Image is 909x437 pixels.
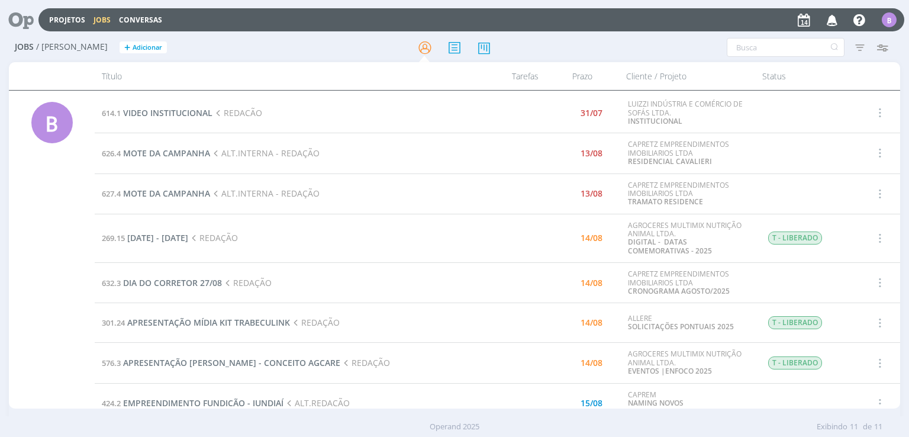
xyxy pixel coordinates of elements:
[628,398,698,416] a: NAMING NOVOS EMPREENDIMENTOS
[102,107,212,118] a: 614.1VIDEO INSTITUCIONAL
[581,399,602,407] div: 15/08
[46,15,89,25] button: Projetos
[874,421,882,433] span: 11
[102,357,340,368] a: 576.3APRESENTAÇÃO [PERSON_NAME] - CONCEITO AGCARE
[581,234,602,242] div: 14/08
[755,62,856,90] div: Status
[102,358,121,368] span: 576.3
[127,232,188,243] span: [DATE] - [DATE]
[768,232,822,245] span: T - LIBERADO
[628,322,734,332] a: SOLICITAÇÕES PONTUAIS 2025
[90,15,114,25] button: Jobs
[95,62,474,90] div: Título
[768,316,822,329] span: T - LIBERADO
[581,109,602,117] div: 31/07
[102,188,121,199] span: 627.4
[31,102,73,143] div: B
[882,12,897,27] div: B
[581,189,602,198] div: 13/08
[15,42,34,52] span: Jobs
[123,107,212,118] span: VIDEO INSTITUCIONAL
[546,62,619,90] div: Prazo
[628,286,730,296] a: CRONOGRAMA AGOSTO/2025
[290,317,339,328] span: REDAÇÃO
[581,149,602,158] div: 13/08
[727,38,844,57] input: Busca
[628,270,750,295] div: CAPRETZ EMPREENDIMENTOS IMOBILIARIOS LTDA
[123,397,283,409] span: EMPREENDIMENTO FUNDIÇÃO - JUNDIAÍ
[628,100,750,126] div: LUIZZI INDÚSTRIA E COMÉRCIO DE SOFÁS LTDA.
[123,188,210,199] span: MOTE DA CAMPANHA
[120,41,167,54] button: +Adicionar
[628,314,750,332] div: ALLERE
[619,62,755,90] div: Cliente / Projeto
[850,421,858,433] span: 11
[102,148,121,159] span: 626.4
[210,188,319,199] span: ALT.INTERNA - REDAÇÃO
[817,421,847,433] span: Exibindo
[628,140,750,166] div: CAPRETZ EMPREENDIMENTOS IMOBILIARIOS LTDA
[863,421,872,433] span: de
[188,232,237,243] span: REDAÇÃO
[628,156,712,166] a: RESIDENCIAL CAVALIERI
[36,42,108,52] span: / [PERSON_NAME]
[628,197,703,207] a: TRAMATO RESIDENCE
[49,15,85,25] a: Projetos
[581,319,602,327] div: 14/08
[127,317,290,328] span: APRESENTAÇÃO MÍDIA KIT TRABECULINK
[475,62,546,90] div: Tarefas
[123,277,222,288] span: DIA DO CORRETOR 27/08
[123,147,210,159] span: MOTE DA CAMPANHA
[102,233,125,243] span: 269.15
[102,147,210,159] a: 626.4MOTE DA CAMPANHA
[102,108,121,118] span: 614.1
[581,279,602,287] div: 14/08
[102,232,188,243] a: 269.15[DATE] - [DATE]
[102,278,121,288] span: 632.3
[102,317,290,328] a: 301.24APRESENTAÇÃO MÍDIA KIT TRABECULINK
[115,15,166,25] button: Conversas
[628,181,750,207] div: CAPRETZ EMPREENDIMENTOS IMOBILIARIOS LTDA
[628,350,750,375] div: AGROCERES MULTIMIX NUTRIÇÃO ANIMAL LTDA.
[581,359,602,367] div: 14/08
[628,221,750,256] div: AGROCERES MULTIMIX NUTRIÇÃO ANIMAL LTDA.
[133,44,162,52] span: Adicionar
[628,391,750,416] div: CAPREM
[124,41,130,54] span: +
[94,15,111,25] a: Jobs
[102,398,121,409] span: 424.2
[123,357,340,368] span: APRESENTAÇÃO [PERSON_NAME] - CONCEITO AGCARE
[210,147,319,159] span: ALT.INTERNA - REDAÇÃO
[283,397,349,409] span: ALT.REDAÇÃO
[119,15,162,25] a: Conversas
[102,277,222,288] a: 632.3DIA DO CORRETOR 27/08
[768,356,822,369] span: T - LIBERADO
[881,9,897,30] button: B
[628,116,682,126] a: INSTITUCIONAL
[222,277,271,288] span: REDAÇÃO
[102,317,125,328] span: 301.24
[212,107,262,118] span: REDACÃO
[628,237,712,255] a: DIGITAL - DATAS COMEMORATIVAS - 2025
[628,366,712,376] a: EVENTOS |ENFOCO 2025
[340,357,389,368] span: REDAÇÃO
[102,188,210,199] a: 627.4MOTE DA CAMPANHA
[102,397,283,409] a: 424.2EMPREENDIMENTO FUNDIÇÃO - JUNDIAÍ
